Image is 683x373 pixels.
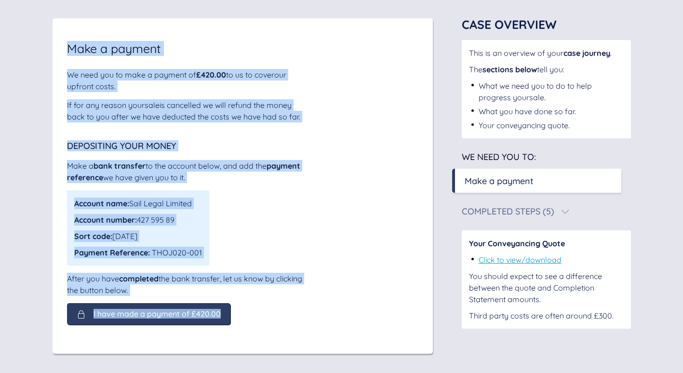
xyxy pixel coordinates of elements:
div: What we need you to do to help progress your sale . [479,80,624,103]
span: Account number: [74,215,137,225]
span: Payment Reference: [74,248,150,257]
div: We need you to make a payment of to us to cover our upfront costs . [67,69,308,92]
div: [DATE] [74,230,202,242]
span: We need you to: [462,151,536,162]
div: What you have done so far. [479,106,576,117]
div: Sail Legal Limited [74,198,202,209]
div: This is an overview of your . [469,47,624,59]
a: Click to view/download [479,255,562,265]
span: completed [119,274,159,283]
div: THOJ020-001 [74,247,202,258]
span: Sort code: [74,231,112,241]
div: The tell you: [469,64,624,75]
span: Make a payment [67,42,161,54]
span: case journey [563,48,610,58]
div: 427 595 89 [74,214,202,226]
div: After you have the bank transfer, let us know by clicking the button below. [67,273,308,296]
span: Depositing your money [67,140,176,151]
span: sections below [482,65,537,74]
div: Third party costs are often around £300. [469,310,624,321]
span: £420.00 [196,70,226,80]
span: I have made a payment of £420.00 [94,309,221,318]
div: Make a payment [465,174,534,187]
div: Completed Steps (5) [462,207,554,216]
span: Account name: [74,199,129,208]
div: You should expect to see a difference between the quote and Completion Statement amounts. [469,270,624,305]
div: Your conveyancing quote. [479,120,570,131]
span: Your Conveyancing Quote [469,239,565,248]
div: Make a to the account below, and add the we have given you to it. [67,160,308,183]
div: If for any reason your sale is cancelled we will refund the money back to you after we have deduc... [67,99,308,122]
span: bank transfer [94,161,146,171]
span: Case Overview [462,17,557,32]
